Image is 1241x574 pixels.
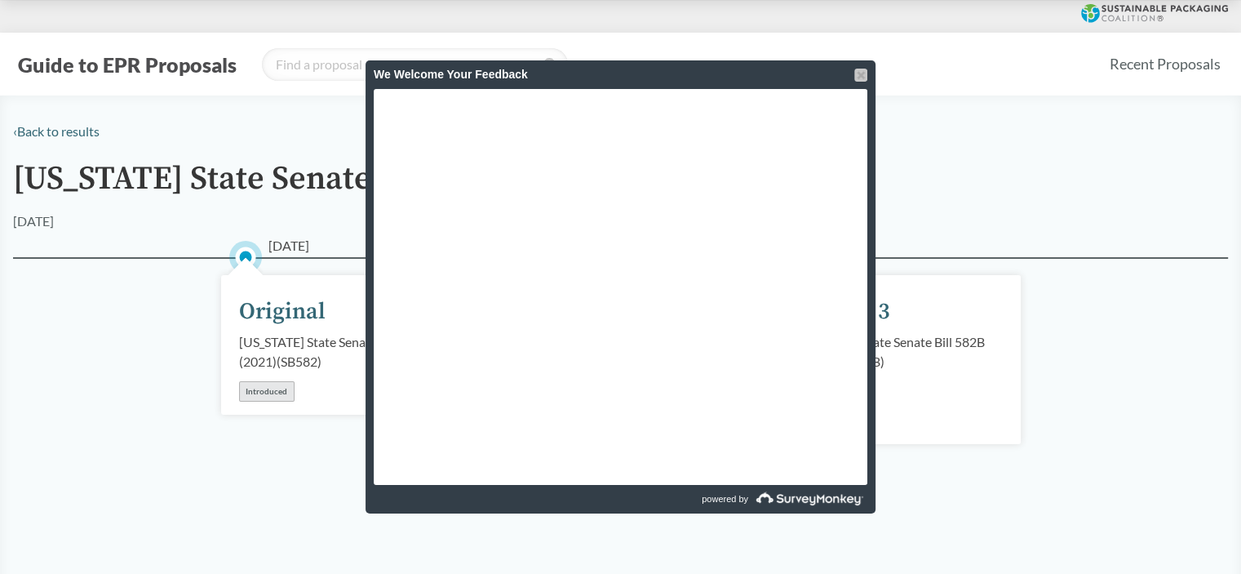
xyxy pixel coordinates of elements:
[13,51,242,78] button: Guide to EPR Proposals
[239,332,448,372] div: [US_STATE] State Senate Bill 582 (2021) ( SB582 )
[13,211,54,231] div: [DATE]
[794,332,1003,372] div: [US_STATE] State Senate Bill 582B (2021) ( SB582B )
[239,295,326,329] div: Original
[239,381,295,402] div: Introduced
[262,48,568,81] input: Find a proposal
[623,485,867,514] a: powered by
[268,236,309,256] span: [DATE]
[374,60,867,89] div: We Welcome Your Feedback
[1102,46,1228,82] a: Recent Proposals
[13,161,777,211] h1: [US_STATE] State Senate Bill 582 (2021)
[702,485,748,514] span: powered by
[13,123,100,139] a: ‹Back to results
